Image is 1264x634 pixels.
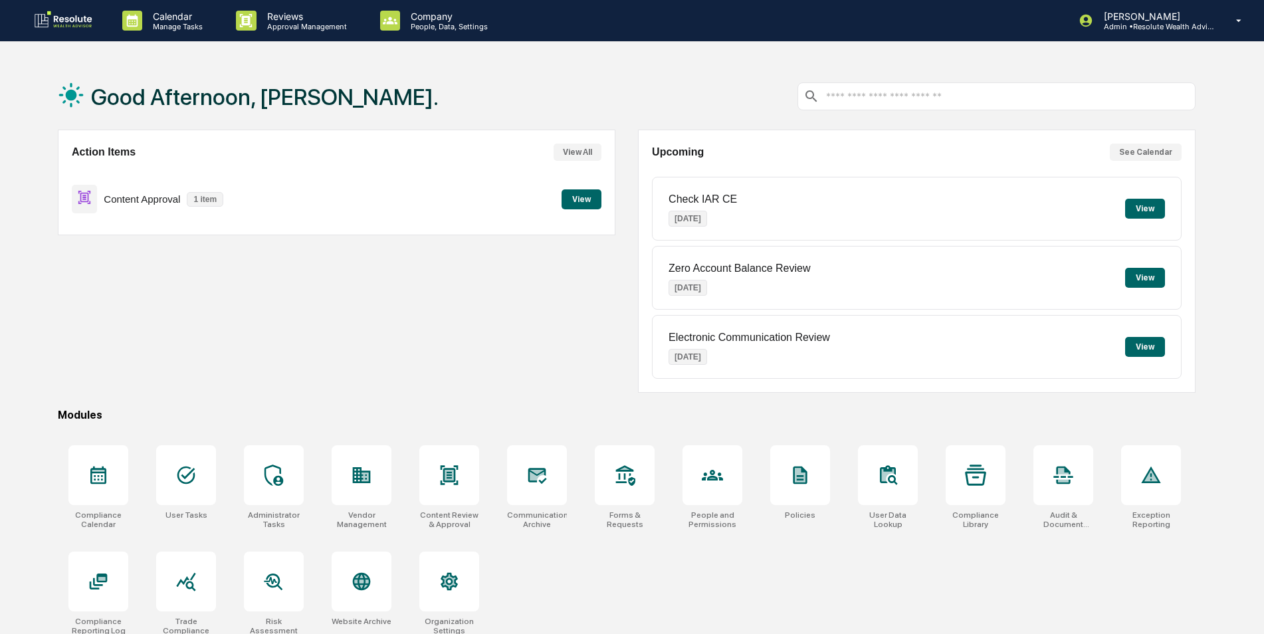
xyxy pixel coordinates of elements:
h2: Upcoming [652,146,704,158]
p: [DATE] [669,349,707,365]
a: View [562,192,601,205]
p: Zero Account Balance Review [669,263,810,274]
img: logo [32,10,96,31]
div: Modules [58,409,1196,421]
p: [PERSON_NAME] [1093,11,1217,22]
div: Exception Reporting [1121,510,1181,529]
button: View [562,189,601,209]
div: Administrator Tasks [244,510,304,529]
p: Electronic Communication Review [669,332,830,344]
div: Forms & Requests [595,510,655,529]
div: User Data Lookup [858,510,918,529]
div: Communications Archive [507,510,567,529]
div: People and Permissions [683,510,742,529]
div: Compliance Calendar [68,510,128,529]
div: Website Archive [332,617,391,626]
button: View All [554,144,601,161]
p: Content Approval [104,193,180,205]
button: View [1125,268,1165,288]
p: Reviews [257,11,354,22]
p: Company [400,11,494,22]
p: People, Data, Settings [400,22,494,31]
div: Audit & Document Logs [1033,510,1093,529]
div: Compliance Library [946,510,1005,529]
div: Content Review & Approval [419,510,479,529]
p: Check IAR CE [669,193,737,205]
p: Admin • Resolute Wealth Advisor [1093,22,1217,31]
p: Manage Tasks [142,22,209,31]
p: [DATE] [669,280,707,296]
div: Policies [785,510,815,520]
div: User Tasks [165,510,207,520]
p: Calendar [142,11,209,22]
button: View [1125,337,1165,357]
h1: Good Afternoon, [PERSON_NAME]. [91,84,439,110]
button: View [1125,199,1165,219]
p: Approval Management [257,22,354,31]
p: [DATE] [669,211,707,227]
button: See Calendar [1110,144,1182,161]
div: Vendor Management [332,510,391,529]
h2: Action Items [72,146,136,158]
p: 1 item [187,192,223,207]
